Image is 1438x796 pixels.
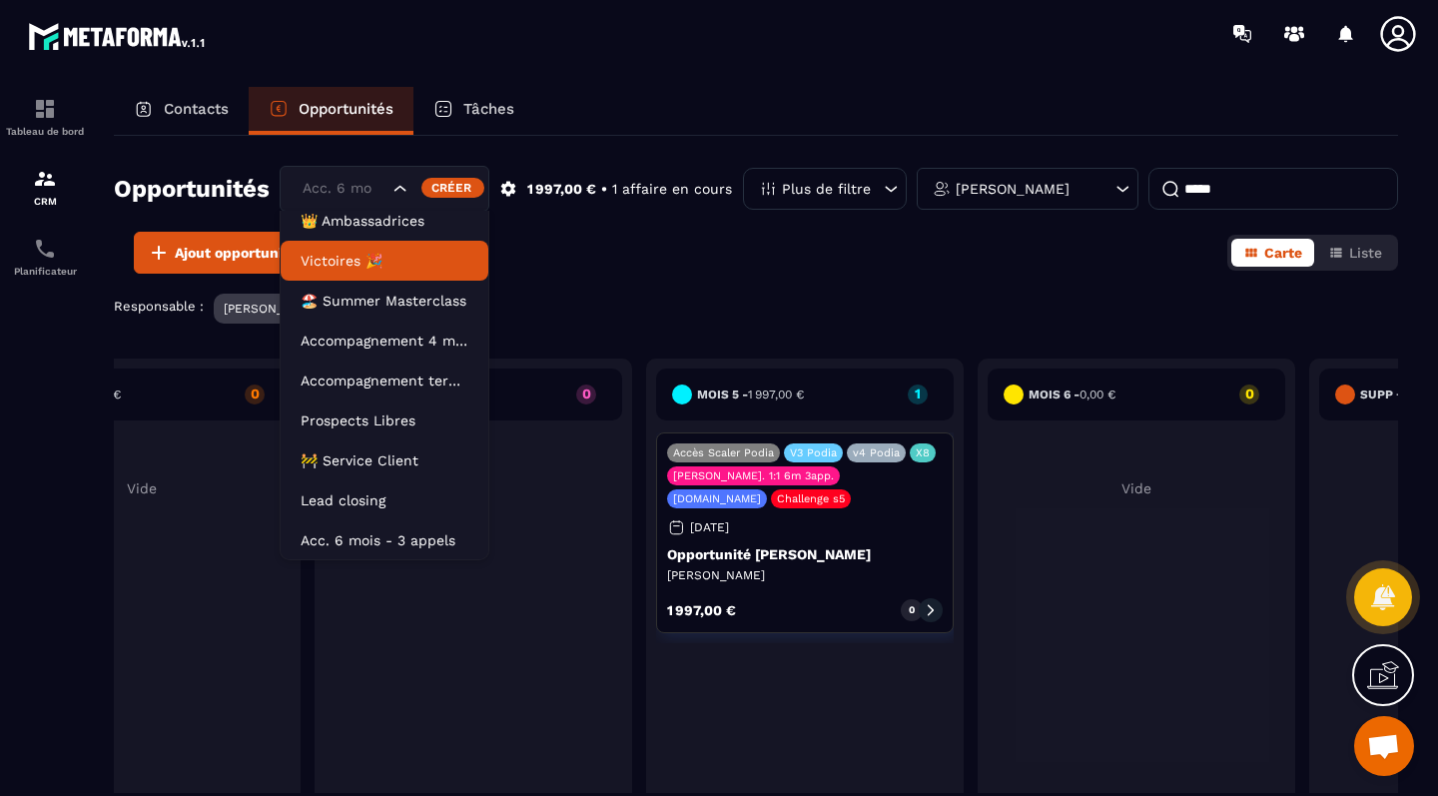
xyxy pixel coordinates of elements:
p: CRM [5,196,85,207]
p: Opportunité [PERSON_NAME] [667,546,943,562]
p: 1 997,00 € [667,603,736,617]
p: Tâches [463,100,514,118]
p: [PERSON_NAME] [667,567,943,583]
a: formationformationCRM [5,152,85,222]
span: Carte [1264,245,1302,261]
p: 1 affaire en cours [612,180,732,199]
p: v4 Podia [853,446,900,459]
img: formation [33,97,57,121]
p: 👑 Ambassadrices [301,211,468,231]
p: Prospects Libres [301,410,468,430]
button: Liste [1316,239,1394,267]
p: [PERSON_NAME] [956,182,1070,196]
p: [PERSON_NAME]. 1:1 6m 3app. [673,469,834,482]
p: 0 [245,387,265,400]
a: Contacts [114,87,249,135]
span: 0,00 € [1079,388,1115,401]
a: Opportunités [249,87,413,135]
p: Tableau de bord [5,126,85,137]
p: 🚧 Service Client [301,450,468,470]
h6: Mois 5 - [697,388,804,401]
p: • [601,180,607,199]
span: 1 997,00 € [748,388,804,401]
h2: Opportunités [114,169,270,209]
img: formation [33,167,57,191]
p: Contacts [164,100,229,118]
p: V3 Podia [790,446,837,459]
p: Accompagnement terminé [301,371,468,391]
img: logo [28,18,208,54]
p: Lead closing [301,490,468,510]
p: Vide [988,480,1285,496]
p: Accès Scaler Podia [673,446,774,459]
p: Challenge s5 [777,492,845,505]
input: Search for option [298,178,388,200]
button: Ajout opportunité [134,232,310,274]
img: scheduler [33,237,57,261]
button: Carte [1231,239,1314,267]
a: Tâches [413,87,534,135]
p: Plus de filtre [782,182,871,196]
p: Responsable : [114,299,204,314]
p: 0 [909,603,915,617]
div: Search for option [280,166,489,212]
p: Opportunités [299,100,393,118]
p: 1 [908,387,928,400]
p: [PERSON_NAME] [224,302,322,316]
a: schedulerschedulerPlanificateur [5,222,85,292]
span: Ajout opportunité [175,243,297,263]
p: Planificateur [5,266,85,277]
p: 0 [576,387,596,400]
p: X8 [916,446,930,459]
p: 1 997,00 € [527,180,596,199]
h6: Mois 6 - [1029,388,1115,401]
p: Acc. 6 mois - 3 appels [301,530,468,550]
p: Accompagnement 4 mois [301,331,468,351]
a: Ouvrir le chat [1354,716,1414,776]
a: formationformationTableau de bord [5,82,85,152]
p: 🏖️ Summer Masterclass [301,291,468,311]
span: Liste [1349,245,1382,261]
p: 0 [1239,387,1259,400]
div: Créer [421,178,484,198]
p: [DATE] [690,520,729,534]
p: Victoires 🎉 [301,251,468,271]
p: [DOMAIN_NAME] [673,492,761,505]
